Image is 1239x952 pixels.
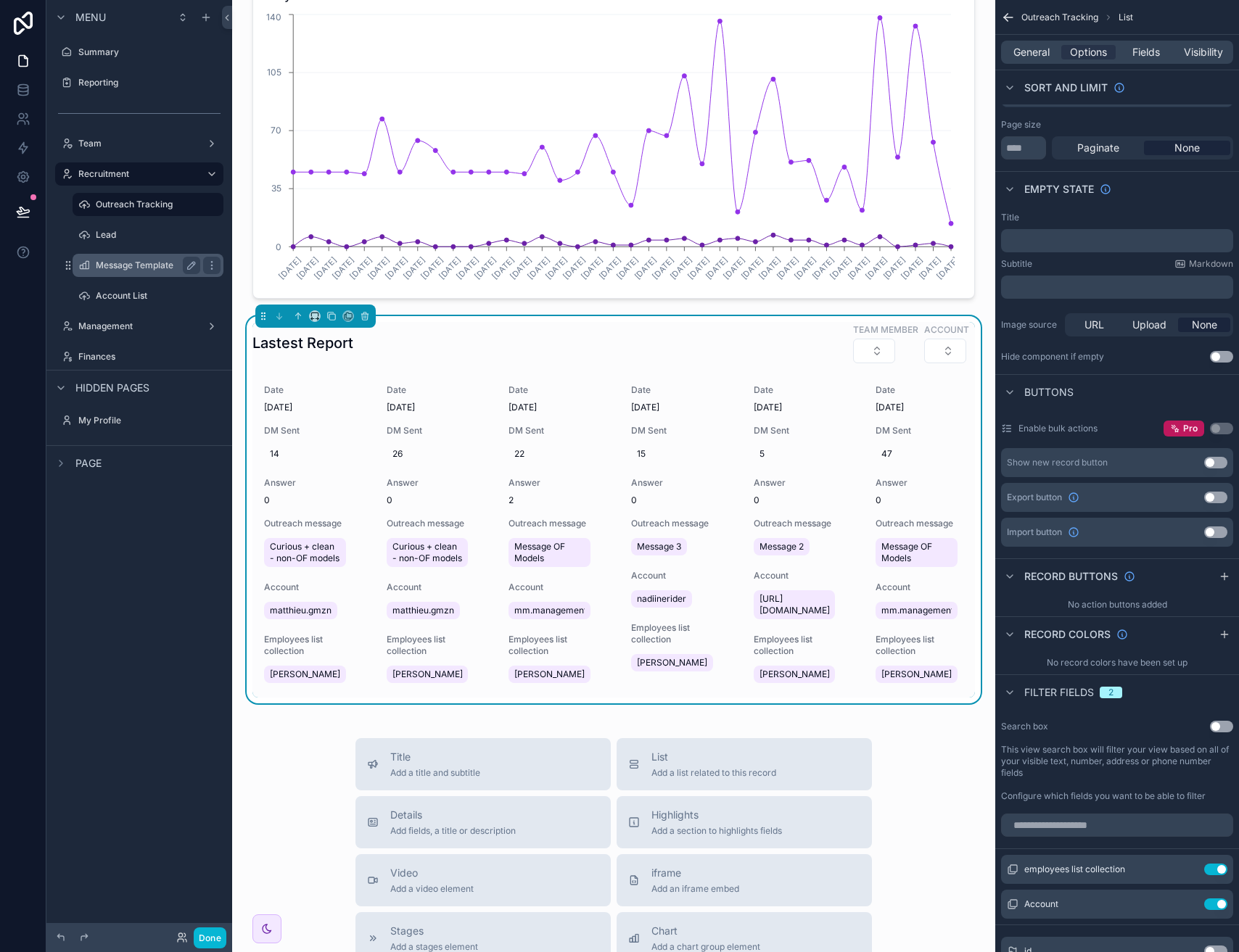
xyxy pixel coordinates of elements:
[78,138,200,149] label: Team
[754,384,841,396] span: Date
[387,477,474,489] span: Answer
[55,41,223,64] a: Summary
[1001,351,1104,363] div: Hide component if empty
[1021,12,1098,23] span: Outreach Tracking
[1024,627,1111,642] span: Record colors
[631,494,719,506] span: 0
[1024,569,1118,584] span: Record buttons
[264,581,352,593] span: Account
[631,622,719,645] span: Employees list collection
[514,669,585,680] span: [PERSON_NAME]
[75,10,106,25] span: Menu
[651,866,739,880] span: iframe
[1192,318,1217,332] span: None
[1013,45,1050,59] span: General
[754,425,841,436] span: DM Sent
[96,290,221,302] label: Account List
[1108,687,1114,698] div: 2
[876,384,963,396] span: Date
[73,254,223,277] a: Message Template
[1001,276,1233,299] div: scrollable content
[390,750,480,764] span: Title
[514,448,590,460] span: 22
[1184,45,1223,59] span: Visibility
[1084,318,1104,332] span: URL
[270,541,340,564] span: Curious + clean - non-OF models
[1024,864,1125,875] span: employees list collection
[1183,423,1198,434] span: Pro
[509,477,596,489] span: Answer
[73,193,223,216] a: Outreach Tracking
[631,518,719,529] span: Outreach message
[392,605,454,616] span: matthieu.gmzn
[96,260,194,271] label: Message Template
[651,808,782,822] span: Highlights
[387,402,474,413] span: [DATE]
[760,541,804,552] span: Message 2
[514,541,585,564] span: Message OF Models
[55,345,223,368] a: Finances
[264,384,352,396] span: Date
[390,924,478,938] span: Stages
[264,425,352,436] span: DM Sent
[509,425,596,436] span: DM Sent
[637,541,681,552] span: Message 3
[754,477,841,489] span: Answer
[631,477,719,489] span: Answer
[754,570,841,581] span: Account
[754,518,841,529] span: Outreach message
[1001,119,1041,131] label: Page size
[390,808,516,822] span: Details
[270,605,332,616] span: matthieu.gmzn
[1001,790,1206,802] label: Configure which fields you want to be able to filter
[75,381,149,395] span: Hidden pages
[1132,318,1166,332] span: Upload
[924,323,969,336] label: account
[617,796,872,848] button: HighlightsAdd a section to highlights fields
[509,634,596,657] span: Employees list collection
[509,581,596,593] span: Account
[754,402,841,413] span: [DATE]
[1024,182,1094,196] span: Empty state
[78,168,194,180] label: Recruitment
[387,518,474,529] span: Outreach message
[876,518,963,529] span: Outreach message
[1001,744,1233,779] label: This view search box will filter your view based on all of your visible text, number, address or ...
[924,339,966,363] button: Select Button
[509,494,596,506] span: 2
[96,229,221,241] label: Lead
[509,518,596,529] span: Outreach message
[853,323,918,336] label: Team Member
[387,425,474,436] span: DM Sent
[270,669,340,680] span: [PERSON_NAME]
[1189,258,1233,270] span: Markdown
[78,320,200,332] label: Management
[631,425,719,436] span: DM Sent
[264,518,352,529] span: Outreach message
[392,669,463,680] span: [PERSON_NAME]
[1024,685,1094,700] span: Filter fields
[651,883,739,895] span: Add an iframe embed
[754,634,841,657] span: Employees list collection
[392,541,463,564] span: Curious + clean - non-OF models
[194,927,226,948] button: Done
[390,767,480,779] span: Add a title and subtitle
[1024,80,1108,95] span: Sort And Limit
[390,883,474,895] span: Add a video element
[1001,319,1059,331] label: Image source
[1174,258,1233,270] a: Markdown
[78,46,221,58] label: Summary
[651,825,782,837] span: Add a section to highlights fields
[264,494,352,506] span: 0
[355,738,611,790] button: TitleAdd a title and subtitle
[1070,45,1107,59] span: Options
[78,415,221,426] label: My Profile
[387,634,474,657] span: Employees list collection
[651,767,776,779] span: Add a list related to this record
[75,456,102,471] span: Page
[617,854,872,906] button: iframeAdd an iframe embed
[651,924,760,938] span: Chart
[1007,526,1062,538] span: Import button
[760,593,830,616] span: [URL][DOMAIN_NAME]
[876,477,963,489] span: Answer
